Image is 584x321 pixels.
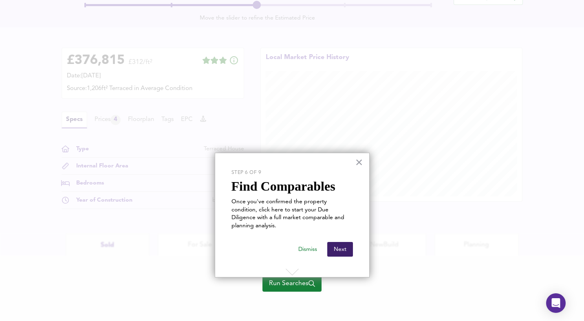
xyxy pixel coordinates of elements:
button: Close [355,156,363,169]
button: Next [327,242,353,257]
div: Open Intercom Messenger [546,293,566,313]
p: Find Comparables [231,178,353,194]
p: Step 6 of 9 [231,169,353,176]
button: Dismiss [292,242,324,257]
p: Once you've confirmed the property condition, click here to start your Due Diligence with a full ... [231,198,353,230]
span: Run Searches [269,278,315,289]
